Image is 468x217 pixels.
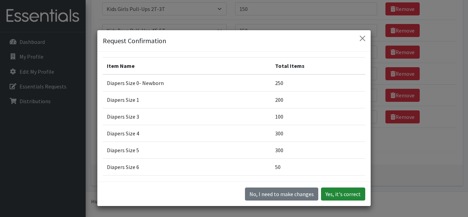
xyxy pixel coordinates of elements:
button: No I need to make changes [245,188,318,201]
td: 100 [271,108,365,125]
td: Diapers Size 4 [103,125,271,142]
th: Item Name [103,57,271,74]
td: 250 [271,74,365,92]
td: Diapers Size 5 [103,142,271,158]
td: 300 [271,125,365,142]
td: Diapers Size 1 [103,91,271,108]
td: Diapers Size 3 [103,108,271,125]
button: Yes, it's correct [321,188,365,201]
td: Diapers Size 7 XL [103,175,271,192]
td: Diapers Size 0- Newborn [103,74,271,92]
td: 50 [271,175,365,192]
h5: Request Confirmation [103,36,166,46]
button: Close [357,33,368,44]
td: 50 [271,158,365,175]
td: 300 [271,142,365,158]
th: Total Items [271,57,365,74]
td: 200 [271,91,365,108]
td: Diapers Size 6 [103,158,271,175]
